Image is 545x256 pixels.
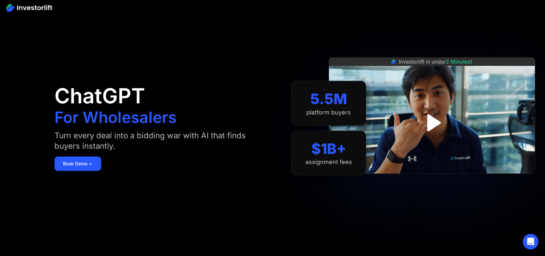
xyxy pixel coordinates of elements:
[383,177,481,185] iframe: Customer reviews powered by Trustpilot
[399,58,472,66] div: Investorlift in under !
[417,108,446,137] a: open lightbox
[311,140,346,158] div: $1B+
[54,85,145,106] h1: ChatGPT
[306,109,351,116] div: platform buyers
[310,90,347,108] div: 5.5M
[54,130,255,151] div: Turn every deal into a bidding war with AI that finds buyers instantly.
[54,110,177,125] h1: For Wholesalers
[446,58,471,65] span: 2 Minutes
[523,234,538,249] div: Open Intercom Messenger
[305,158,352,166] div: assignment fees
[54,157,101,171] a: Book Demo ➢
